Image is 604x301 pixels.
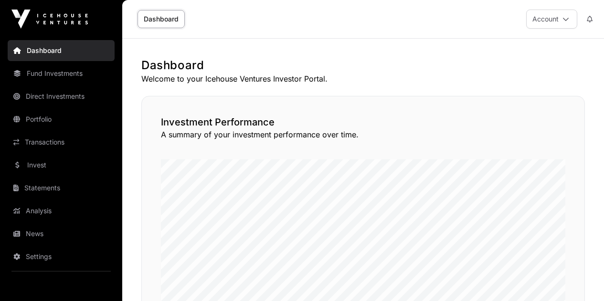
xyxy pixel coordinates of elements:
[161,115,565,129] h2: Investment Performance
[8,155,115,176] a: Invest
[526,10,577,29] button: Account
[8,109,115,130] a: Portfolio
[8,86,115,107] a: Direct Investments
[8,200,115,221] a: Analysis
[161,129,565,140] p: A summary of your investment performance over time.
[8,63,115,84] a: Fund Investments
[138,10,185,28] a: Dashboard
[11,10,88,29] img: Icehouse Ventures Logo
[141,73,585,84] p: Welcome to your Icehouse Ventures Investor Portal.
[8,223,115,244] a: News
[8,177,115,198] a: Statements
[8,246,115,267] a: Settings
[556,255,604,301] iframe: Chat Widget
[141,58,585,73] h1: Dashboard
[8,132,115,153] a: Transactions
[8,40,115,61] a: Dashboard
